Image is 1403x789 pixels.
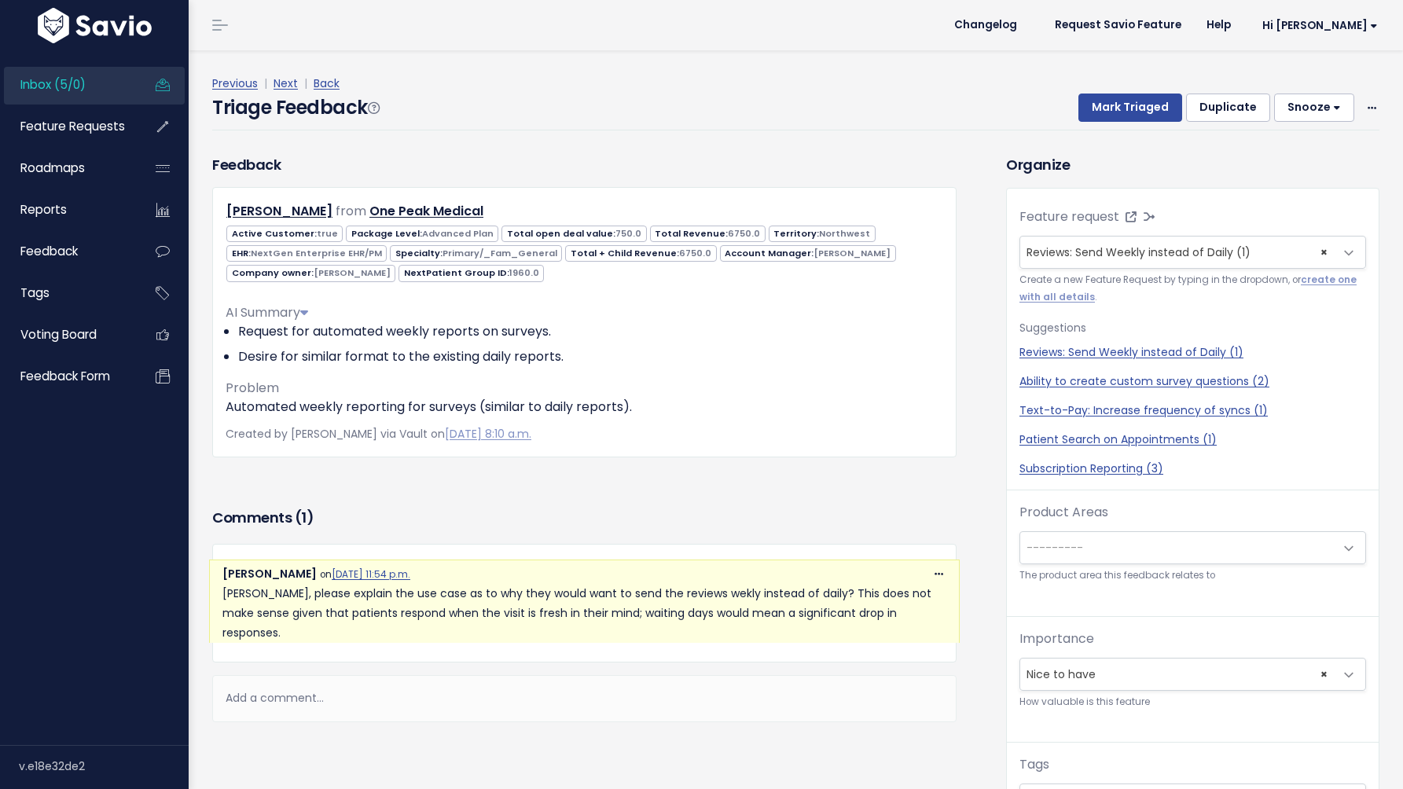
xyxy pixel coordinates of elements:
span: Nice to have [1020,659,1334,690]
span: | [261,75,270,91]
span: Feedback [20,243,78,259]
a: Next [274,75,298,91]
div: Add a comment... [212,675,957,721]
span: Problem [226,379,279,397]
label: Tags [1019,755,1049,774]
span: Primary/_Fam_General [443,247,557,259]
span: [PERSON_NAME] [314,266,391,279]
p: Automated weekly reporting for surveys (similar to daily reports). [226,398,943,417]
span: [PERSON_NAME] [814,247,891,259]
button: Duplicate [1186,94,1270,122]
small: Create a new Feature Request by typing in the dropdown, or . [1019,272,1366,306]
a: Reviews: Send Weekly instead of Daily (1) [1019,344,1366,361]
span: --------- [1027,540,1083,556]
span: [PERSON_NAME] [222,566,317,582]
span: NextGen Enterprise EHR/PM [251,247,382,259]
label: Importance [1019,629,1094,648]
span: Northwest [819,227,870,240]
h3: Feedback [212,154,281,175]
span: Account Manager: [720,245,896,262]
img: logo-white.9d6f32f41409.svg [34,8,156,43]
div: v.e18e32de2 [19,746,189,787]
span: AI Summary [226,303,308,321]
a: Feedback [4,233,130,270]
a: Help [1194,13,1243,37]
span: Voting Board [20,326,97,343]
span: 750.0 [615,227,641,240]
span: from [336,202,366,220]
a: create one with all details [1019,273,1357,303]
a: Voting Board [4,317,130,353]
span: Reviews: Send Weekly instead of Daily (1) [1019,236,1366,269]
span: NextPatient Group ID: [398,265,544,281]
span: Feedback form [20,368,110,384]
p: Suggestions [1019,318,1366,338]
span: Inbox (5/0) [20,76,86,93]
a: Request Savio Feature [1042,13,1194,37]
button: Snooze [1274,94,1354,122]
span: 1960.0 [509,266,539,279]
span: Hi [PERSON_NAME] [1262,20,1378,31]
span: Reviews: Send Weekly instead of Daily (1) [1020,237,1334,268]
h3: Comments ( ) [212,507,957,529]
li: Request for automated weekly reports on surveys. [238,322,943,341]
span: 6750.0 [679,247,711,259]
span: Total open deal value: [501,226,646,242]
button: Mark Triaged [1078,94,1182,122]
h4: Triage Feedback [212,94,379,122]
span: Nice to have [1019,658,1366,691]
a: Feature Requests [4,108,130,145]
small: How valuable is this feature [1019,694,1366,710]
span: Reports [20,201,67,218]
a: [DATE] 8:10 a.m. [445,426,531,442]
a: [PERSON_NAME] [226,202,332,220]
a: Subscription Reporting (3) [1019,461,1366,477]
a: Text-to-Pay: Increase frequency of syncs (1) [1019,402,1366,419]
small: The product area this feedback relates to [1019,567,1366,584]
span: Advanced Plan [422,227,494,240]
a: Hi [PERSON_NAME] [1243,13,1390,38]
span: Total Revenue: [650,226,766,242]
span: Specialty: [390,245,562,262]
span: Company owner: [226,265,395,281]
a: Ability to create custom survey questions (2) [1019,373,1366,390]
span: Total + Child Revenue: [565,245,716,262]
span: × [1320,237,1328,268]
a: Patient Search on Appointments (1) [1019,431,1366,448]
a: Inbox (5/0) [4,67,130,103]
span: Territory: [769,226,876,242]
a: One Peak Medical [369,202,483,220]
span: 6750.0 [728,227,760,240]
h3: Organize [1006,154,1379,175]
span: 1 [301,508,307,527]
li: Desire for similar format to the existing daily reports. [238,347,943,366]
span: Reviews: Send Weekly instead of Daily (1) [1027,244,1251,260]
span: EHR: [226,245,387,262]
a: Back [314,75,340,91]
span: × [1320,659,1328,690]
label: Feature request [1019,207,1119,226]
span: Created by [PERSON_NAME] via Vault on [226,426,531,442]
span: Roadmaps [20,160,85,176]
p: [PERSON_NAME], please explain the use case as to why they would want to send the reviews wekly in... [222,584,946,644]
a: Roadmaps [4,150,130,186]
a: Previous [212,75,258,91]
a: [DATE] 11:54 p.m. [332,568,410,581]
span: on [320,568,410,581]
span: Changelog [954,20,1017,31]
span: Active Customer: [226,226,343,242]
span: | [301,75,310,91]
a: Feedback form [4,358,130,394]
span: Package Level: [346,226,498,242]
a: Reports [4,192,130,228]
label: Product Areas [1019,503,1108,522]
span: Feature Requests [20,118,125,134]
span: Tags [20,284,50,301]
a: Tags [4,275,130,311]
span: true [317,227,338,240]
